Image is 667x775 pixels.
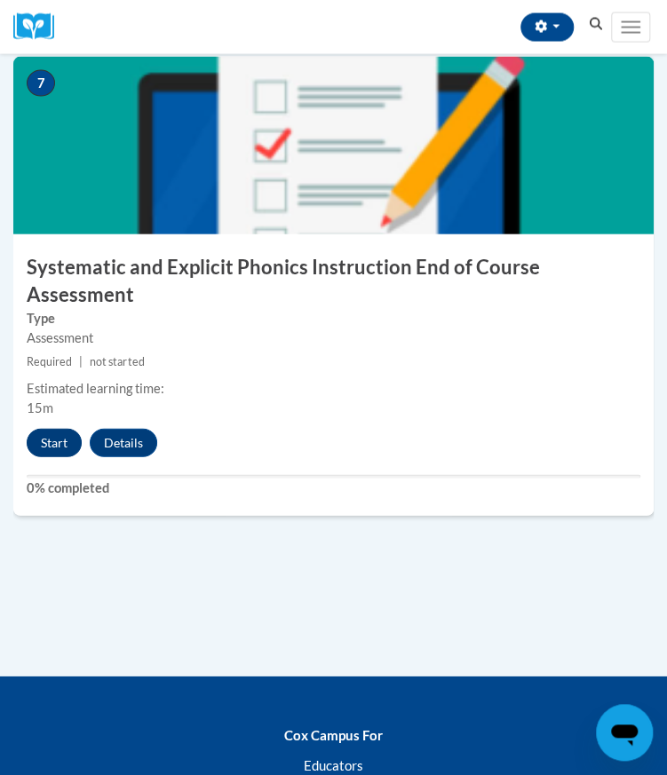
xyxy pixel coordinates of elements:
[27,429,82,457] button: Start
[13,254,654,309] h3: Systematic and Explicit Phonics Instruction End of Course Assessment
[27,309,640,328] label: Type
[90,429,157,457] button: Details
[583,14,609,36] button: Search
[79,355,83,368] span: |
[13,13,67,41] img: Logo brand
[284,727,383,743] b: Cox Campus For
[27,355,72,368] span: Required
[27,478,640,498] label: 0% completed
[304,757,363,773] a: Educators
[27,70,55,97] span: 7
[27,400,53,415] span: 15m
[13,57,654,234] img: Course Image
[596,704,653,761] iframe: Button to launch messaging window
[90,355,144,368] span: not started
[520,13,574,42] button: Account Settings
[27,379,640,399] div: Estimated learning time:
[27,328,640,348] div: Assessment
[13,13,67,41] a: Cox Campus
